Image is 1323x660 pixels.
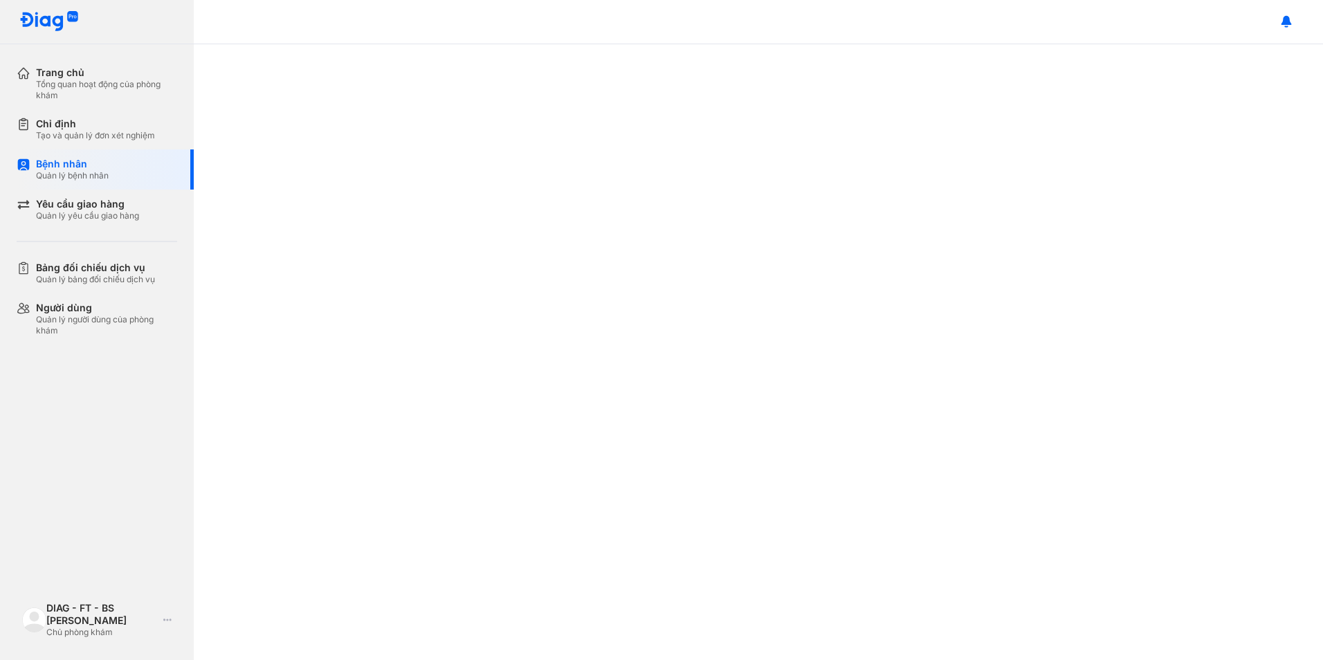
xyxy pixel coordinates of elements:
[36,314,177,336] div: Quản lý người dùng của phòng khám
[19,11,79,33] img: logo
[36,66,177,79] div: Trang chủ
[36,262,155,274] div: Bảng đối chiếu dịch vụ
[36,158,109,170] div: Bệnh nhân
[22,607,46,632] img: logo
[36,130,155,141] div: Tạo và quản lý đơn xét nghiệm
[36,210,139,221] div: Quản lý yêu cầu giao hàng
[36,170,109,181] div: Quản lý bệnh nhân
[46,602,158,627] div: DIAG - FT - BS [PERSON_NAME]
[36,302,177,314] div: Người dùng
[36,79,177,101] div: Tổng quan hoạt động của phòng khám
[36,198,139,210] div: Yêu cầu giao hàng
[46,627,158,638] div: Chủ phòng khám
[36,274,155,285] div: Quản lý bảng đối chiếu dịch vụ
[36,118,155,130] div: Chỉ định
